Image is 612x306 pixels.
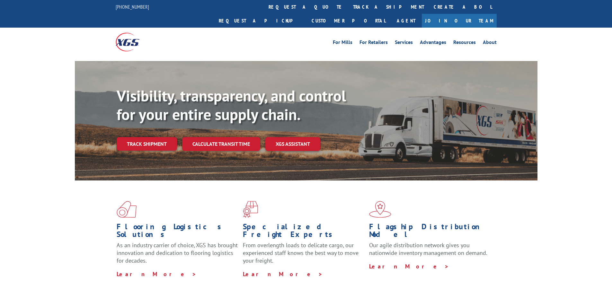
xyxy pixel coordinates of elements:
a: Track shipment [117,137,177,151]
a: About [483,40,497,47]
a: For Mills [333,40,352,47]
a: Advantages [420,40,446,47]
a: Customer Portal [307,14,390,28]
a: Services [395,40,413,47]
a: Learn More > [369,263,449,270]
b: Visibility, transparency, and control for your entire supply chain. [117,86,346,124]
a: Request a pickup [214,14,307,28]
span: As an industry carrier of choice, XGS has brought innovation and dedication to flooring logistics... [117,241,238,264]
img: xgs-icon-flagship-distribution-model-red [369,201,391,218]
span: Our agile distribution network gives you nationwide inventory management on demand. [369,241,487,257]
a: Resources [453,40,476,47]
p: From overlength loads to delicate cargo, our experienced staff knows the best way to move your fr... [243,241,364,270]
h1: Flooring Logistics Solutions [117,223,238,241]
h1: Specialized Freight Experts [243,223,364,241]
a: Learn More > [117,270,197,278]
a: For Retailers [359,40,388,47]
img: xgs-icon-focused-on-flooring-red [243,201,258,218]
a: Agent [390,14,422,28]
a: Learn More > [243,270,323,278]
img: xgs-icon-total-supply-chain-intelligence-red [117,201,137,218]
h1: Flagship Distribution Model [369,223,491,241]
a: [PHONE_NUMBER] [116,4,149,10]
a: Join Our Team [422,14,497,28]
a: Calculate transit time [182,137,260,151]
a: XGS ASSISTANT [265,137,320,151]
